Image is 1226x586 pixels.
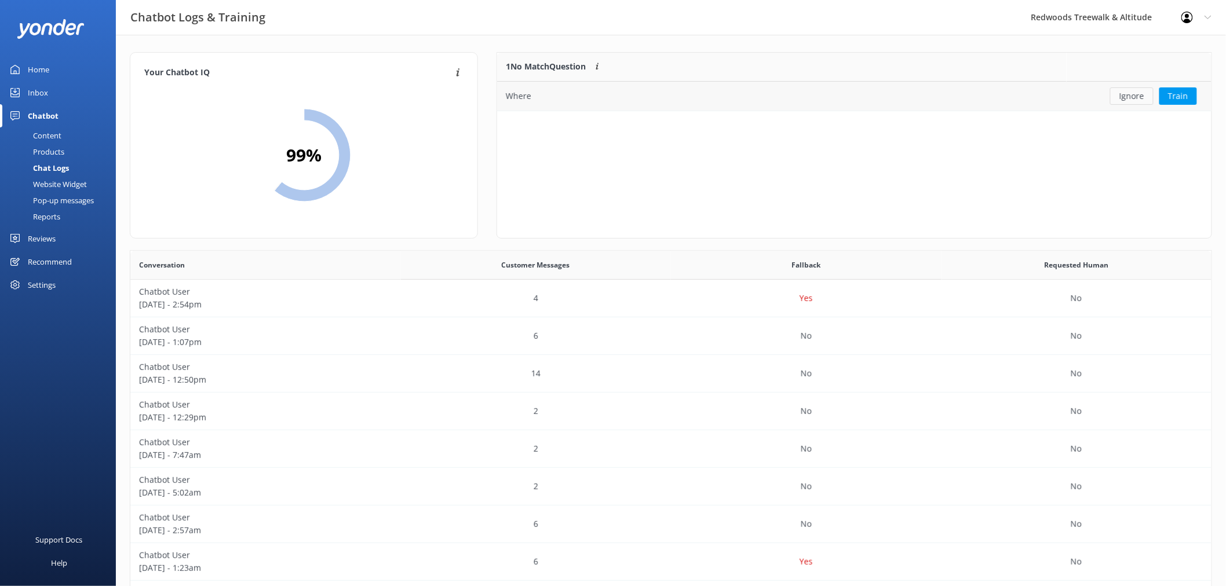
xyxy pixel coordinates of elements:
div: Inbox [28,81,48,104]
p: Yes [800,555,813,568]
div: row [130,317,1212,355]
div: Chatbot [28,104,59,127]
a: Website Widget [7,176,116,192]
p: No [1071,518,1082,530]
div: row [130,393,1212,430]
span: Requested Human [1044,259,1108,270]
div: Chat Logs [7,160,69,176]
div: Pop-up messages [7,192,94,208]
a: Pop-up messages [7,192,116,208]
div: row [130,430,1212,468]
p: Yes [800,292,813,305]
p: 2 [534,405,538,417]
p: 6 [534,329,538,342]
span: Fallback [791,259,820,270]
p: [DATE] - 1:07pm [139,336,392,349]
p: Chatbot User [139,436,392,449]
a: Reports [7,208,116,225]
div: row [130,543,1212,581]
p: 6 [534,555,538,568]
p: Chatbot User [139,398,392,411]
p: Chatbot User [139,474,392,486]
div: Where [506,90,531,102]
div: Content [7,127,61,144]
img: yonder-white-logo.png [17,19,84,38]
button: Train [1159,87,1197,105]
p: Chatbot User [139,285,392,298]
p: 2 [534,480,538,493]
p: No [801,367,812,380]
h4: Your Chatbot IQ [144,67,453,79]
p: 2 [534,442,538,455]
a: Chat Logs [7,160,116,176]
div: Website Widget [7,176,87,192]
div: Products [7,144,64,160]
a: Content [7,127,116,144]
p: No [1071,292,1082,305]
p: No [801,518,812,530]
div: Home [28,58,49,81]
p: 6 [534,518,538,530]
div: Reports [7,208,60,225]
p: No [801,480,812,493]
p: 14 [531,367,541,380]
p: 4 [534,292,538,305]
div: row [130,506,1212,543]
div: Recommend [28,250,72,273]
p: No [801,442,812,455]
div: Reviews [28,227,56,250]
p: No [1071,480,1082,493]
p: No [801,329,812,342]
p: No [1071,555,1082,568]
p: No [1071,442,1082,455]
div: row [130,280,1212,317]
p: [DATE] - 1:23am [139,562,392,574]
p: [DATE] - 12:29pm [139,411,392,424]
p: No [1071,405,1082,417]
a: Products [7,144,116,160]
div: Settings [28,273,56,296]
div: row [497,82,1212,111]
div: Support Docs [36,528,83,551]
div: row [130,468,1212,506]
h3: Chatbot Logs & Training [130,8,265,27]
p: [DATE] - 12:50pm [139,373,392,386]
p: No [801,405,812,417]
p: Chatbot User [139,361,392,373]
p: Chatbot User [139,511,392,524]
p: [DATE] - 7:47am [139,449,392,462]
h2: 99 % [286,141,322,169]
p: No [1071,329,1082,342]
button: Ignore [1110,87,1154,105]
p: [DATE] - 5:02am [139,486,392,499]
div: Help [51,551,67,574]
p: No [1071,367,1082,380]
div: grid [497,82,1212,111]
p: [DATE] - 2:54pm [139,298,392,311]
span: Customer Messages [502,259,570,270]
span: Conversation [139,259,185,270]
p: 1 No Match Question [506,60,586,73]
div: row [130,355,1212,393]
p: Chatbot User [139,323,392,336]
p: Chatbot User [139,549,392,562]
p: [DATE] - 2:57am [139,524,392,537]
